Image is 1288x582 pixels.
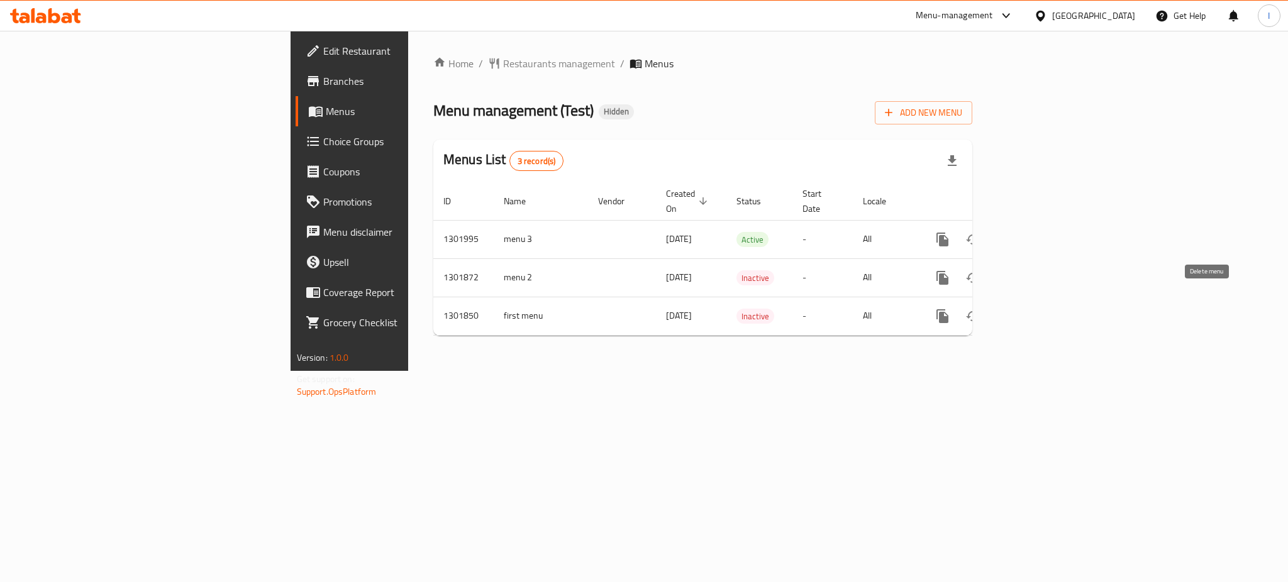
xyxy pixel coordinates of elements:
[792,258,853,297] td: -
[937,146,967,176] div: Export file
[326,104,496,119] span: Menus
[296,217,506,247] a: Menu disclaimer
[296,156,506,187] a: Coupons
[736,270,774,285] div: Inactive
[792,297,853,335] td: -
[443,194,467,209] span: ID
[323,74,496,89] span: Branches
[736,309,774,324] span: Inactive
[599,104,634,119] div: Hidden
[509,151,564,171] div: Total records count
[853,220,918,258] td: All
[323,285,496,300] span: Coverage Report
[928,224,958,255] button: more
[958,224,988,255] button: Change Status
[666,186,711,216] span: Created On
[433,56,972,71] nav: breadcrumb
[323,224,496,239] span: Menu disclaimer
[323,164,496,179] span: Coupons
[1052,9,1135,23] div: [GEOGRAPHIC_DATA]
[296,307,506,338] a: Grocery Checklist
[433,96,594,124] span: Menu management ( Test )
[645,56,674,71] span: Menus
[736,271,774,285] span: Inactive
[863,194,902,209] span: Locale
[323,255,496,270] span: Upsell
[296,96,506,126] a: Menus
[666,307,692,324] span: [DATE]
[916,8,993,23] div: Menu-management
[958,301,988,331] button: Change Status
[494,220,588,258] td: menu 3
[666,231,692,247] span: [DATE]
[504,194,542,209] span: Name
[853,258,918,297] td: All
[503,56,615,71] span: Restaurants management
[323,43,496,58] span: Edit Restaurant
[433,182,1058,336] table: enhanced table
[296,66,506,96] a: Branches
[620,56,625,71] li: /
[599,106,634,117] span: Hidden
[958,263,988,293] button: Change Status
[296,247,506,277] a: Upsell
[297,371,355,387] span: Get support on:
[792,220,853,258] td: -
[330,349,349,366] span: 1.0.0
[736,233,769,247] span: Active
[323,315,496,330] span: Grocery Checklist
[736,194,777,209] span: Status
[443,150,563,171] h2: Menus List
[494,258,588,297] td: menu 2
[323,194,496,209] span: Promotions
[488,56,615,71] a: Restaurants management
[323,134,496,149] span: Choice Groups
[296,187,506,217] a: Promotions
[928,263,958,293] button: more
[296,126,506,156] a: Choice Groups
[296,277,506,307] a: Coverage Report
[494,297,588,335] td: first menu
[297,383,377,400] a: Support.OpsPlatform
[296,36,506,66] a: Edit Restaurant
[1268,9,1270,23] span: I
[802,186,838,216] span: Start Date
[666,269,692,285] span: [DATE]
[598,194,641,209] span: Vendor
[875,101,972,124] button: Add New Menu
[297,349,328,366] span: Version:
[885,105,962,121] span: Add New Menu
[928,301,958,331] button: more
[853,297,918,335] td: All
[918,182,1058,221] th: Actions
[510,155,563,167] span: 3 record(s)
